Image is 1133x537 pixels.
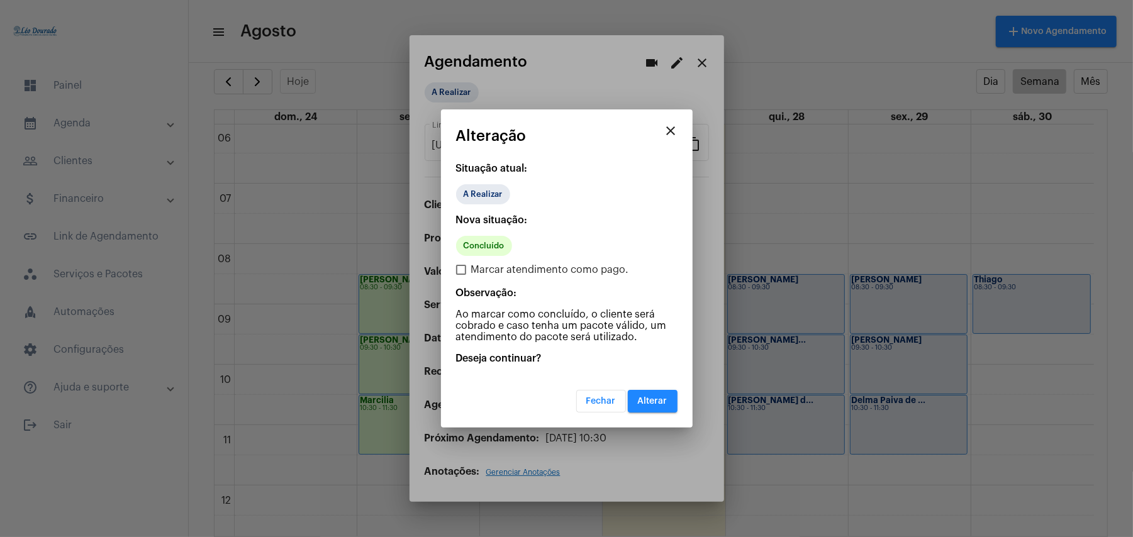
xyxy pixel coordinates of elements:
span: Alterar [638,397,667,406]
p: Observação: [456,287,678,299]
mat-chip: Concluído [456,236,512,256]
button: Alterar [628,390,678,412]
button: Fechar [576,390,626,412]
span: Alteração [456,128,527,144]
span: Marcar atendimento como pago. [471,262,629,277]
p: Ao marcar como concluído, o cliente será cobrado e caso tenha um pacote válido, um atendimento do... [456,309,678,343]
mat-chip: A Realizar [456,184,510,204]
p: Deseja continuar? [456,353,678,364]
span: Fechar [586,397,616,406]
mat-icon: close [664,123,679,138]
p: Situação atual: [456,163,678,174]
p: Nova situação: [456,214,678,226]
